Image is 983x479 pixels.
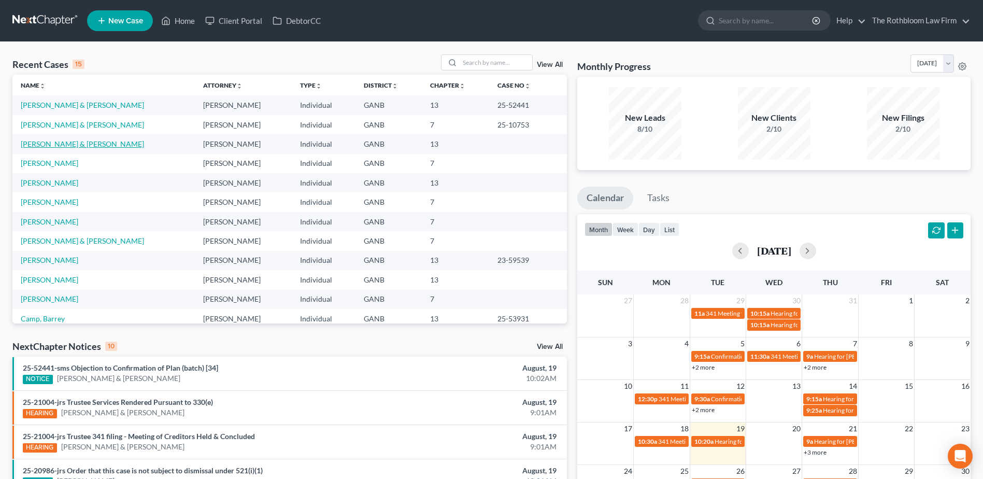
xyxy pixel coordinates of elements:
[430,81,465,89] a: Chapterunfold_more
[21,81,46,89] a: Nameunfold_more
[795,337,802,350] span: 6
[23,466,263,475] a: 25-20986-jrs Order that this case is not subject to dismissal under 521(i)(1)
[489,251,567,270] td: 23-59539
[489,95,567,115] td: 25-52441
[292,95,355,115] td: Individual
[904,465,914,477] span: 29
[23,409,57,418] div: HEARING
[694,353,710,360] span: 9:15a
[21,275,78,284] a: [PERSON_NAME]
[21,314,65,323] a: Camp, Barrey
[195,251,292,270] td: [PERSON_NAME]
[386,442,557,452] div: 9:01AM
[804,363,827,371] a: +2 more
[765,278,782,287] span: Wed
[711,395,885,403] span: Confirmation Hearing for [PERSON_NAME] & [PERSON_NAME]
[638,187,679,209] a: Tasks
[386,431,557,442] div: August, 19
[598,278,613,287] span: Sun
[292,154,355,173] td: Individual
[21,178,78,187] a: [PERSON_NAME]
[964,294,971,307] span: 2
[806,438,813,445] span: 9a
[936,278,949,287] span: Sat
[292,290,355,309] td: Individual
[23,363,218,372] a: 25-52441-sms Objection to Confirmation of Plan (batch) [34]
[623,294,633,307] span: 27
[806,395,822,403] span: 9:15a
[692,363,715,371] a: +2 more
[355,270,422,289] td: GANB
[392,83,398,89] i: unfold_more
[771,321,802,329] span: Hearing for
[735,380,746,392] span: 12
[386,363,557,373] div: August, 19
[706,309,799,317] span: 341 Meeting for [PERSON_NAME]
[200,11,267,30] a: Client Portal
[292,309,355,328] td: Individual
[711,353,830,360] span: Confirmation Hearing for [PERSON_NAME]
[422,95,490,115] td: 13
[791,422,802,435] span: 20
[21,236,144,245] a: [PERSON_NAME] & [PERSON_NAME]
[750,353,770,360] span: 11:30a
[823,395,904,403] span: Hearing for [PERSON_NAME]
[12,340,117,353] div: NextChapter Notices
[524,83,531,89] i: unfold_more
[537,61,563,68] a: View All
[23,443,57,453] div: HEARING
[881,278,892,287] span: Fri
[422,115,490,134] td: 7
[195,95,292,115] td: [PERSON_NAME]
[12,58,84,71] div: Recent Cases
[355,290,422,309] td: GANB
[195,134,292,153] td: [PERSON_NAME]
[791,380,802,392] span: 13
[422,134,490,153] td: 13
[948,444,973,469] div: Open Intercom Messenger
[585,222,612,236] button: month
[848,294,858,307] span: 31
[848,465,858,477] span: 28
[638,438,657,445] span: 10:30a
[823,406,904,414] span: Hearing for [PERSON_NAME]
[612,222,638,236] button: week
[791,465,802,477] span: 27
[61,407,184,418] a: [PERSON_NAME] & [PERSON_NAME]
[292,192,355,212] td: Individual
[108,17,143,25] span: New Case
[638,222,660,236] button: day
[537,343,563,350] a: View All
[964,337,971,350] span: 9
[39,83,46,89] i: unfold_more
[489,115,567,134] td: 25-10753
[422,251,490,270] td: 13
[355,309,422,328] td: GANB
[683,337,690,350] span: 4
[355,115,422,134] td: GANB
[627,337,633,350] span: 3
[577,187,633,209] a: Calendar
[21,198,78,206] a: [PERSON_NAME]
[203,81,243,89] a: Attorneyunfold_more
[867,124,939,134] div: 2/10
[386,397,557,407] div: August, 19
[21,217,78,226] a: [PERSON_NAME]
[386,407,557,418] div: 9:01AM
[679,380,690,392] span: 11
[61,442,184,452] a: [PERSON_NAME] & [PERSON_NAME]
[771,353,864,360] span: 341 Meeting for [PERSON_NAME]
[735,294,746,307] span: 29
[21,101,144,109] a: [PERSON_NAME] & [PERSON_NAME]
[460,55,532,70] input: Search by name...
[422,290,490,309] td: 7
[422,192,490,212] td: 7
[292,173,355,192] td: Individual
[386,373,557,384] div: 10:02AM
[679,294,690,307] span: 28
[908,294,914,307] span: 1
[422,212,490,231] td: 7
[195,115,292,134] td: [PERSON_NAME]
[73,60,84,69] div: 15
[738,124,810,134] div: 2/10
